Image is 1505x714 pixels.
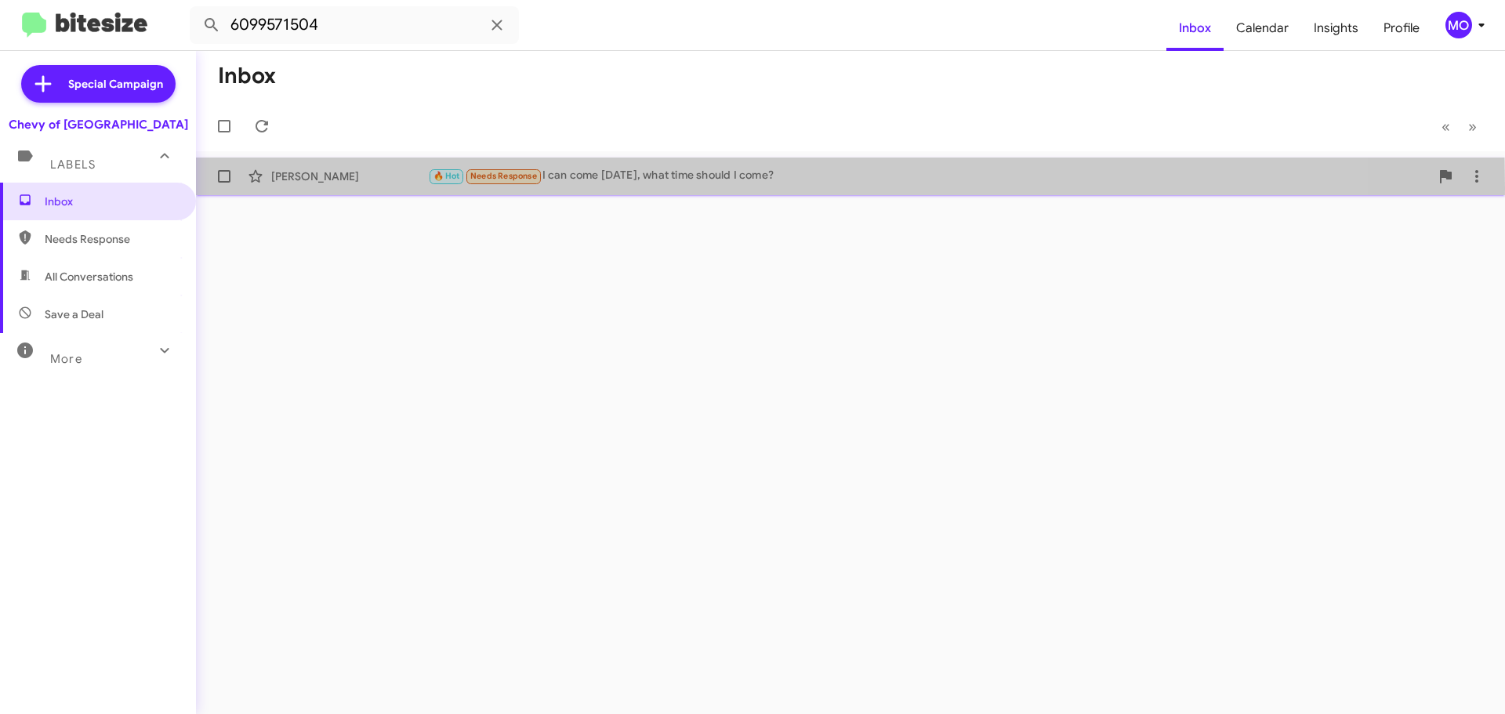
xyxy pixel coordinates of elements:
[1459,111,1486,143] button: Next
[271,169,428,184] div: [PERSON_NAME]
[190,6,519,44] input: Search
[470,171,537,181] span: Needs Response
[50,158,96,172] span: Labels
[1432,111,1460,143] button: Previous
[1442,117,1450,136] span: «
[218,63,276,89] h1: Inbox
[68,76,163,92] span: Special Campaign
[9,117,188,132] div: Chevy of [GEOGRAPHIC_DATA]
[45,194,178,209] span: Inbox
[45,231,178,247] span: Needs Response
[1224,5,1301,51] a: Calendar
[50,352,82,366] span: More
[45,306,103,322] span: Save a Deal
[1371,5,1432,51] a: Profile
[1445,12,1472,38] div: MO
[433,171,460,181] span: 🔥 Hot
[428,167,1430,185] div: I can come [DATE], what time should I come?
[1301,5,1371,51] a: Insights
[1432,12,1488,38] button: MO
[21,65,176,103] a: Special Campaign
[1468,117,1477,136] span: »
[1166,5,1224,51] a: Inbox
[1433,111,1486,143] nav: Page navigation example
[45,269,133,285] span: All Conversations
